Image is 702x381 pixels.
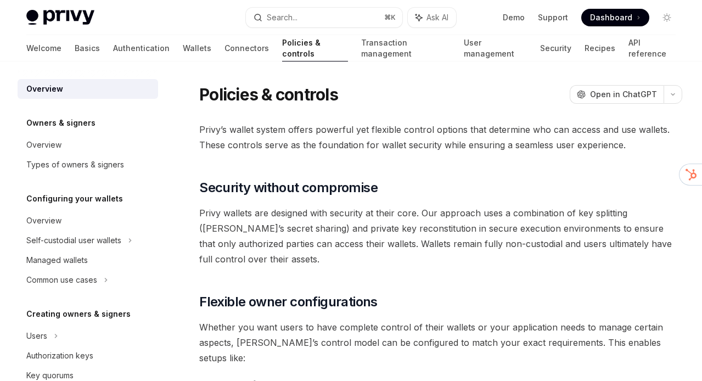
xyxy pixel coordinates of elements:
button: Toggle dark mode [658,9,676,26]
a: Support [538,12,568,23]
a: Overview [18,211,158,231]
span: Security without compromise [199,179,378,197]
button: Open in ChatGPT [570,85,664,104]
div: Managed wallets [26,254,88,267]
a: Security [540,35,571,61]
a: API reference [628,35,676,61]
h5: Owners & signers [26,116,96,130]
span: Open in ChatGPT [590,89,657,100]
div: Authorization keys [26,349,93,362]
span: Privy wallets are designed with security at their core. Our approach uses a combination of key sp... [199,205,682,267]
div: Overview [26,82,63,96]
a: Overview [18,135,158,155]
button: Search...⌘K [246,8,403,27]
a: Policies & controls [282,35,348,61]
a: Authorization keys [18,346,158,366]
a: Dashboard [581,9,649,26]
div: Users [26,329,47,343]
img: light logo [26,10,94,25]
span: Dashboard [590,12,632,23]
a: Managed wallets [18,250,158,270]
span: ⌘ K [384,13,396,22]
a: Connectors [224,35,269,61]
div: Common use cases [26,273,97,287]
div: Overview [26,214,61,227]
h1: Policies & controls [199,85,338,104]
a: Overview [18,79,158,99]
div: Search... [267,11,297,24]
a: Transaction management [361,35,451,61]
a: Recipes [585,35,615,61]
span: Whether you want users to have complete control of their wallets or your application needs to man... [199,320,682,366]
a: Wallets [183,35,211,61]
div: Types of owners & signers [26,158,124,171]
a: Basics [75,35,100,61]
a: Authentication [113,35,170,61]
span: Ask AI [426,12,448,23]
div: Overview [26,138,61,152]
span: Privy’s wallet system offers powerful yet flexible control options that determine who can access ... [199,122,682,153]
h5: Configuring your wallets [26,192,123,205]
span: Flexible owner configurations [199,293,378,311]
a: Welcome [26,35,61,61]
button: Ask AI [408,8,456,27]
a: Types of owners & signers [18,155,158,175]
h5: Creating owners & signers [26,307,131,321]
div: Self-custodial user wallets [26,234,121,247]
a: Demo [503,12,525,23]
a: User management [464,35,527,61]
